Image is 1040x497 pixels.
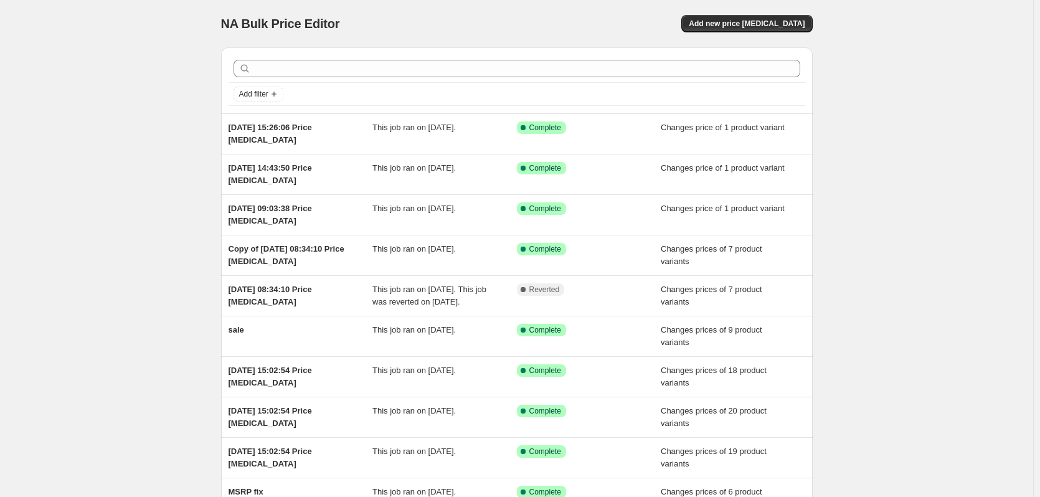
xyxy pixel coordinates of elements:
span: Complete [529,406,561,416]
span: This job ran on [DATE]. [372,366,456,375]
span: This job ran on [DATE]. [372,244,456,253]
span: This job ran on [DATE]. [372,406,456,415]
span: Add new price [MEDICAL_DATA] [689,19,805,29]
span: Complete [529,244,561,254]
span: Complete [529,366,561,376]
span: NA Bulk Price Editor [221,17,340,31]
span: Changes price of 1 product variant [661,204,785,213]
span: Changes prices of 18 product variants [661,366,767,387]
span: Complete [529,204,561,214]
span: This job ran on [DATE]. [372,204,456,213]
span: This job ran on [DATE]. [372,123,456,132]
span: Copy of [DATE] 08:34:10 Price [MEDICAL_DATA] [229,244,344,266]
span: Complete [529,325,561,335]
span: Changes prices of 7 product variants [661,285,762,306]
span: Complete [529,123,561,133]
span: This job ran on [DATE]. [372,447,456,456]
span: Changes price of 1 product variant [661,123,785,132]
button: Add new price [MEDICAL_DATA] [681,15,812,32]
span: [DATE] 14:43:50 Price [MEDICAL_DATA] [229,163,312,185]
span: [DATE] 15:02:54 Price [MEDICAL_DATA] [229,406,312,428]
span: Complete [529,447,561,457]
span: Complete [529,163,561,173]
span: MSRP fix [229,487,263,496]
span: Changes prices of 20 product variants [661,406,767,428]
span: Changes price of 1 product variant [661,163,785,173]
span: [DATE] 08:34:10 Price [MEDICAL_DATA] [229,285,312,306]
span: sale [229,325,244,334]
span: This job ran on [DATE]. [372,163,456,173]
span: Reverted [529,285,560,295]
span: Complete [529,487,561,497]
span: Changes prices of 9 product variants [661,325,762,347]
span: Changes prices of 19 product variants [661,447,767,468]
span: This job ran on [DATE]. [372,325,456,334]
span: Add filter [239,89,268,99]
span: [DATE] 15:26:06 Price [MEDICAL_DATA] [229,123,312,144]
span: This job ran on [DATE]. This job was reverted on [DATE]. [372,285,486,306]
button: Add filter [234,87,283,102]
span: Changes prices of 7 product variants [661,244,762,266]
span: [DATE] 15:02:54 Price [MEDICAL_DATA] [229,366,312,387]
span: This job ran on [DATE]. [372,487,456,496]
span: [DATE] 15:02:54 Price [MEDICAL_DATA] [229,447,312,468]
span: [DATE] 09:03:38 Price [MEDICAL_DATA] [229,204,312,225]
